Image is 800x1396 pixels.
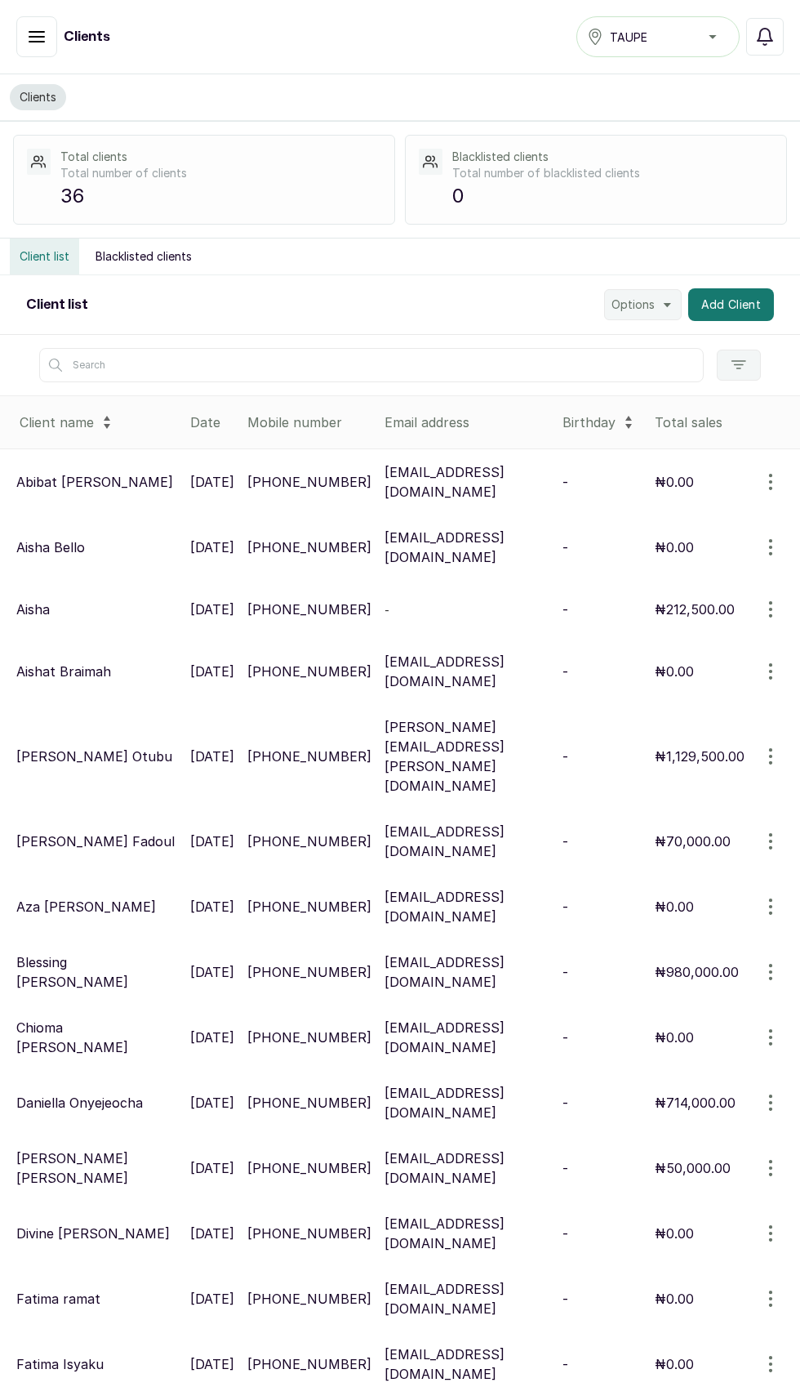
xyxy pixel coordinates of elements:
[384,1214,549,1253] p: [EMAIL_ADDRESS][DOMAIN_NAME]
[610,29,647,46] span: TAUPE
[16,1224,170,1243] p: Divine [PERSON_NAME]
[562,600,568,619] p: -
[562,662,568,681] p: -
[60,165,381,181] p: Total number of clients
[16,832,175,851] p: [PERSON_NAME] Fadoul
[562,1224,568,1243] p: -
[247,1224,371,1243] p: [PHONE_NUMBER]
[655,600,735,619] p: ₦212,500.00
[655,662,694,681] p: ₦0.00
[16,747,172,766] p: [PERSON_NAME] Otubu
[247,1158,371,1178] p: [PHONE_NUMBER]
[562,1158,568,1178] p: -
[384,413,549,432] div: Email address
[16,1018,177,1057] p: Chioma [PERSON_NAME]
[247,1028,371,1047] p: [PHONE_NUMBER]
[384,1018,549,1057] p: [EMAIL_ADDRESS][DOMAIN_NAME]
[452,165,773,181] p: Total number of blacklisted clients
[190,472,234,492] p: [DATE]
[190,600,234,619] p: [DATE]
[247,832,371,851] p: [PHONE_NUMBER]
[655,472,694,492] p: ₦0.00
[39,348,704,382] input: Search
[247,662,371,681] p: [PHONE_NUMBER]
[562,897,568,917] p: -
[384,717,549,796] p: [PERSON_NAME][EMAIL_ADDRESS][PERSON_NAME][DOMAIN_NAME]
[655,962,739,982] p: ₦980,000.00
[562,537,568,557] p: -
[562,832,568,851] p: -
[247,897,371,917] p: [PHONE_NUMBER]
[611,297,655,313] span: Options
[60,181,381,211] p: 36
[384,652,549,691] p: [EMAIL_ADDRESS][DOMAIN_NAME]
[247,1289,371,1309] p: [PHONE_NUMBER]
[190,1224,234,1243] p: [DATE]
[247,747,371,766] p: [PHONE_NUMBER]
[16,897,156,917] p: Aza [PERSON_NAME]
[86,239,202,274] button: Blacklisted clients
[452,181,773,211] p: 0
[190,1158,234,1178] p: [DATE]
[562,1289,568,1309] p: -
[10,239,79,274] button: Client list
[688,288,775,321] button: Add Client
[190,1354,234,1374] p: [DATE]
[247,537,371,557] p: [PHONE_NUMBER]
[16,1354,104,1374] p: Fatima Isyaku
[562,1028,568,1047] p: -
[64,27,110,47] h1: Clients
[190,1093,234,1113] p: [DATE]
[190,537,234,557] p: [DATE]
[16,600,50,619] p: Aisha
[16,1148,177,1188] p: [PERSON_NAME] [PERSON_NAME]
[384,1148,549,1188] p: [EMAIL_ADDRESS][DOMAIN_NAME]
[384,887,549,926] p: [EMAIL_ADDRESS][DOMAIN_NAME]
[655,832,731,851] p: ₦70,000.00
[16,1289,100,1309] p: Fatima ramat
[190,1289,234,1309] p: [DATE]
[247,1354,371,1374] p: [PHONE_NUMBER]
[384,528,549,567] p: [EMAIL_ADDRESS][DOMAIN_NAME]
[384,952,549,992] p: [EMAIL_ADDRESS][DOMAIN_NAME]
[20,409,177,435] div: Client name
[576,16,740,57] button: TAUPE
[247,600,371,619] p: [PHONE_NUMBER]
[190,1028,234,1047] p: [DATE]
[655,1093,736,1113] p: ₦714,000.00
[655,1289,694,1309] p: ₦0.00
[384,1083,549,1122] p: [EMAIL_ADDRESS][DOMAIN_NAME]
[604,289,682,320] button: Options
[16,1093,143,1113] p: Daniella Onyejeocha
[16,537,85,557] p: Aisha Bello
[452,149,773,165] p: Blacklisted clients
[562,1354,568,1374] p: -
[60,149,381,165] p: Total clients
[655,1158,731,1178] p: ₦50,000.00
[384,1279,549,1318] p: [EMAIL_ADDRESS][DOMAIN_NAME]
[562,962,568,982] p: -
[655,537,694,557] p: ₦0.00
[10,84,66,110] button: Clients
[384,603,389,617] span: -
[16,472,173,492] p: Abibat [PERSON_NAME]
[16,662,111,681] p: Aishat Braimah
[655,413,793,432] div: Total sales
[190,662,234,681] p: [DATE]
[562,409,642,435] div: Birthday
[26,295,88,314] h2: Client list
[384,462,549,502] p: [EMAIL_ADDRESS][DOMAIN_NAME]
[655,1028,694,1047] p: ₦0.00
[247,413,371,432] div: Mobile number
[190,962,234,982] p: [DATE]
[562,472,568,492] p: -
[384,1345,549,1384] p: [EMAIL_ADDRESS][DOMAIN_NAME]
[562,1093,568,1113] p: -
[655,1354,694,1374] p: ₦0.00
[247,1093,371,1113] p: [PHONE_NUMBER]
[384,822,549,861] p: [EMAIL_ADDRESS][DOMAIN_NAME]
[655,1224,694,1243] p: ₦0.00
[655,747,744,766] p: ₦1,129,500.00
[190,832,234,851] p: [DATE]
[247,472,371,492] p: [PHONE_NUMBER]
